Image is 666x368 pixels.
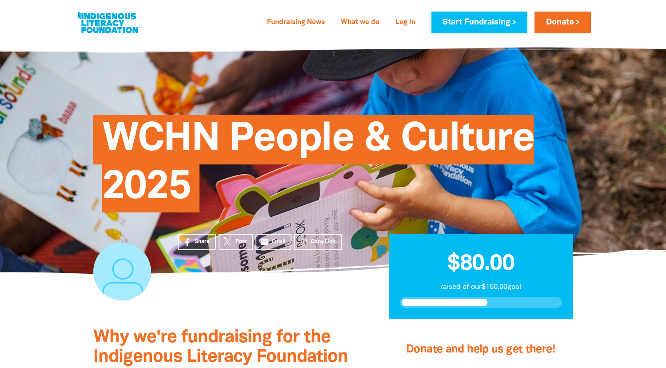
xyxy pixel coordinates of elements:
[235,238,247,246] span: Post
[195,238,210,246] span: Share
[534,12,590,33] a: Donate
[219,234,253,250] a: Post
[260,237,269,247] i: email
[390,16,421,30] a: Log In
[272,238,285,246] span: Email
[93,329,348,365] span: Why we're fundraising for the Indigenous Literacy Foundation
[400,282,562,292] p: raised of our $150.00 goal
[294,234,342,250] button: Copy Link
[431,12,527,33] a: Start Fundraising
[178,234,216,250] a: Share
[255,234,292,250] a: emailEmail
[335,16,385,30] a: What we do
[102,121,534,212] span: WCHN People & Culture 2025
[399,332,562,368] h2: Donate and help us get there!
[311,238,335,246] span: Copy Link
[447,254,514,274] span: $80.00
[262,16,330,30] a: Fundraising News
